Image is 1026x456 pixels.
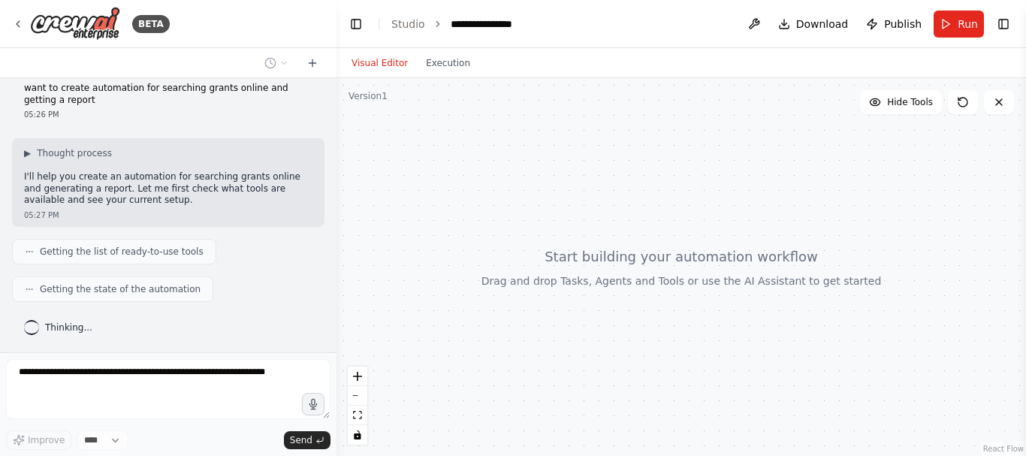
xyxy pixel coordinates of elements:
[348,367,367,445] div: React Flow controls
[884,17,922,32] span: Publish
[887,96,933,108] span: Hide Tools
[391,17,525,32] nav: breadcrumb
[417,54,479,72] button: Execution
[24,147,112,159] button: ▶Thought process
[30,7,120,41] img: Logo
[391,18,425,30] a: Studio
[300,54,324,72] button: Start a new chat
[796,17,849,32] span: Download
[993,14,1014,35] button: Show right sidebar
[348,425,367,445] button: toggle interactivity
[6,430,71,450] button: Improve
[860,90,942,114] button: Hide Tools
[24,109,312,120] div: 05:26 PM
[348,386,367,406] button: zoom out
[37,147,112,159] span: Thought process
[28,434,65,446] span: Improve
[860,11,928,38] button: Publish
[302,393,324,415] button: Click to speak your automation idea
[290,434,312,446] span: Send
[983,445,1024,453] a: React Flow attribution
[24,83,312,106] p: want to create automation for searching grants online and getting a report
[40,283,201,295] span: Getting the state of the automation
[348,406,367,425] button: fit view
[24,210,312,221] div: 05:27 PM
[958,17,978,32] span: Run
[40,246,204,258] span: Getting the list of ready-to-use tools
[258,54,294,72] button: Switch to previous chat
[24,171,312,207] p: I'll help you create an automation for searching grants online and generating a report. Let me fi...
[772,11,855,38] button: Download
[348,367,367,386] button: zoom in
[349,90,388,102] div: Version 1
[346,14,367,35] button: Hide left sidebar
[343,54,417,72] button: Visual Editor
[24,147,31,159] span: ▶
[934,11,984,38] button: Run
[132,15,170,33] div: BETA
[45,322,92,334] span: Thinking...
[284,431,330,449] button: Send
